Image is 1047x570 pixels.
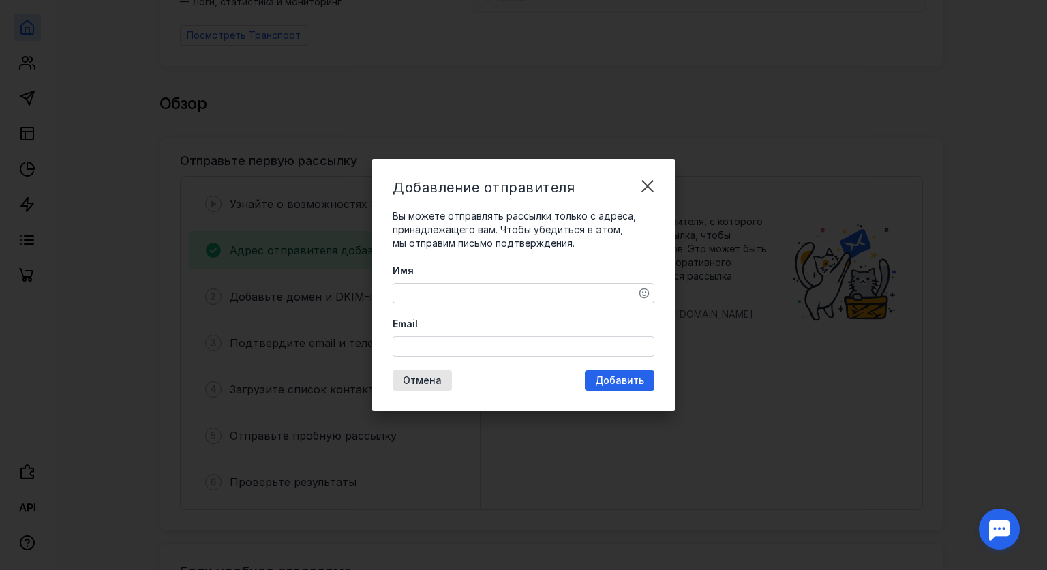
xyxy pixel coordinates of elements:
[403,375,442,387] span: Отмена
[393,179,575,196] span: Добавление отправителя
[393,210,636,249] span: Вы можете отправлять рассылки только с адреса, принадлежащего вам. Чтобы убедиться в этом, мы отп...
[393,264,414,277] span: Имя
[595,375,644,387] span: Добавить
[585,370,654,391] button: Добавить
[393,370,452,391] button: Отмена
[393,317,418,331] span: Email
